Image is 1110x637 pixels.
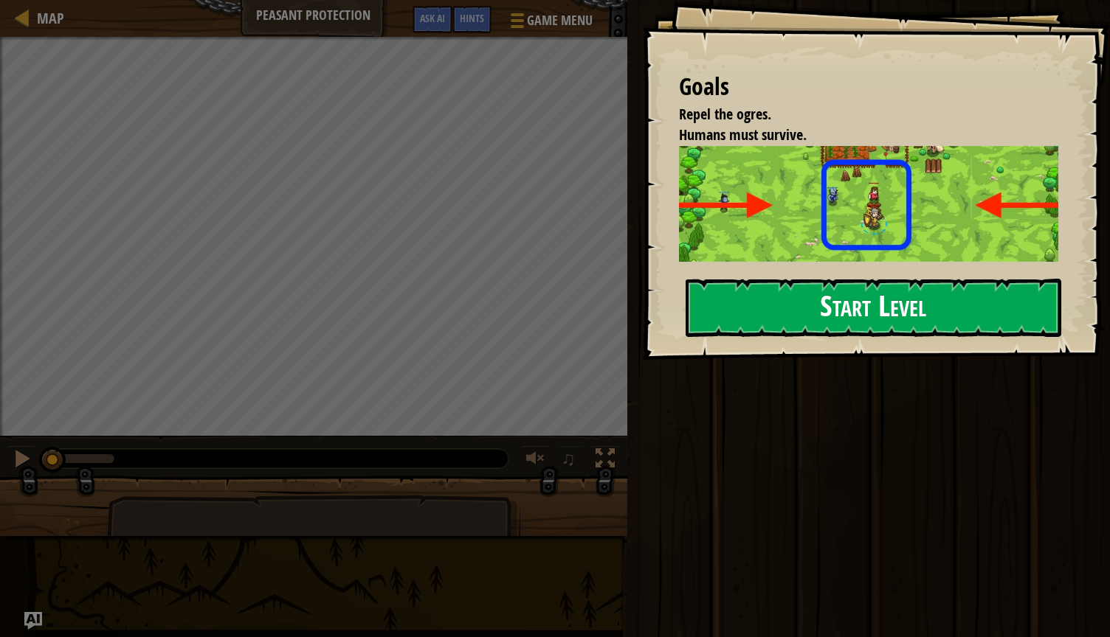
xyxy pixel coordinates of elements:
[460,11,484,25] span: Hints
[590,445,620,476] button: Toggle fullscreen
[413,6,452,33] button: Ask AI
[561,448,576,470] span: ♫
[521,445,551,476] button: Adjust volume
[679,125,807,145] span: Humans must survive.
[24,612,42,630] button: Ask AI
[661,125,1055,146] li: Humans must survive.
[558,445,583,476] button: ♫
[499,6,601,41] button: Game Menu
[37,8,64,28] span: Map
[679,70,1058,104] div: Goals
[661,104,1055,125] li: Repel the ogres.
[679,146,1069,262] img: Peasant protection
[420,11,445,25] span: Ask AI
[527,11,593,30] span: Game Menu
[7,445,37,476] button: ⌘ + P: Pause
[30,8,64,28] a: Map
[686,279,1061,337] button: Start Level
[679,104,771,124] span: Repel the ogres.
